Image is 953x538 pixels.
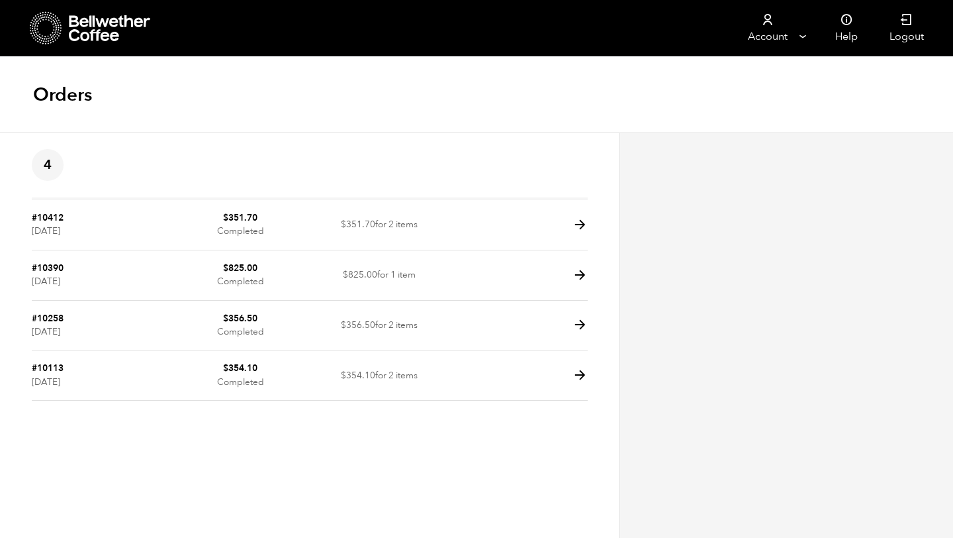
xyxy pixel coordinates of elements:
td: for 1 item [310,250,449,301]
span: $ [343,268,348,281]
span: 4 [32,149,64,181]
bdi: 354.10 [223,362,257,374]
td: for 2 items [310,200,449,250]
span: 354.10 [341,369,375,382]
bdi: 825.00 [223,262,257,274]
span: $ [341,319,346,331]
time: [DATE] [32,275,60,288]
span: $ [341,218,346,231]
td: Completed [171,350,310,401]
a: #10258 [32,312,64,325]
a: #10390 [32,262,64,274]
time: [DATE] [32,325,60,338]
td: for 2 items [310,301,449,351]
span: 825.00 [343,268,377,281]
span: $ [223,312,228,325]
td: Completed [171,301,310,351]
time: [DATE] [32,376,60,388]
span: $ [223,262,228,274]
a: #10113 [32,362,64,374]
span: $ [223,211,228,224]
bdi: 356.50 [223,312,257,325]
span: 351.70 [341,218,375,231]
span: 356.50 [341,319,375,331]
bdi: 351.70 [223,211,257,224]
time: [DATE] [32,225,60,237]
span: $ [223,362,228,374]
td: for 2 items [310,350,449,401]
td: Completed [171,250,310,301]
td: Completed [171,200,310,250]
h1: Orders [33,83,92,107]
a: #10412 [32,211,64,224]
span: $ [341,369,346,382]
